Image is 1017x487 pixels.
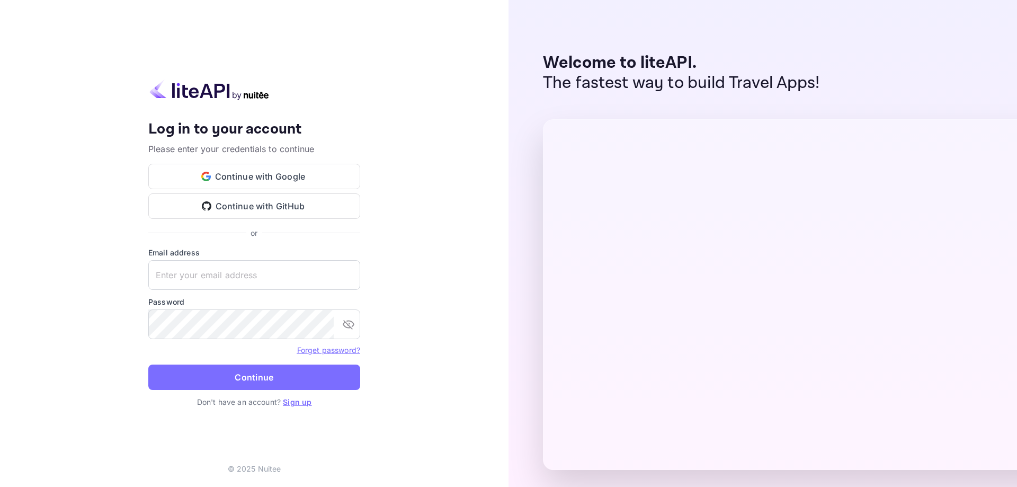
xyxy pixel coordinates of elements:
label: Email address [148,247,360,258]
p: Don't have an account? [148,396,360,408]
p: Please enter your credentials to continue [148,143,360,155]
p: © 2025 Nuitee [228,463,281,474]
a: Sign up [283,397,311,406]
a: Forget password? [297,346,360,355]
h4: Log in to your account [148,120,360,139]
label: Password [148,296,360,307]
button: toggle password visibility [338,314,359,335]
button: Continue with GitHub [148,193,360,219]
input: Enter your email address [148,260,360,290]
button: Continue with Google [148,164,360,189]
p: The fastest way to build Travel Apps! [543,73,820,93]
p: Welcome to liteAPI. [543,53,820,73]
p: or [251,227,257,238]
a: Forget password? [297,344,360,355]
img: liteapi [148,79,270,100]
button: Continue [148,365,360,390]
